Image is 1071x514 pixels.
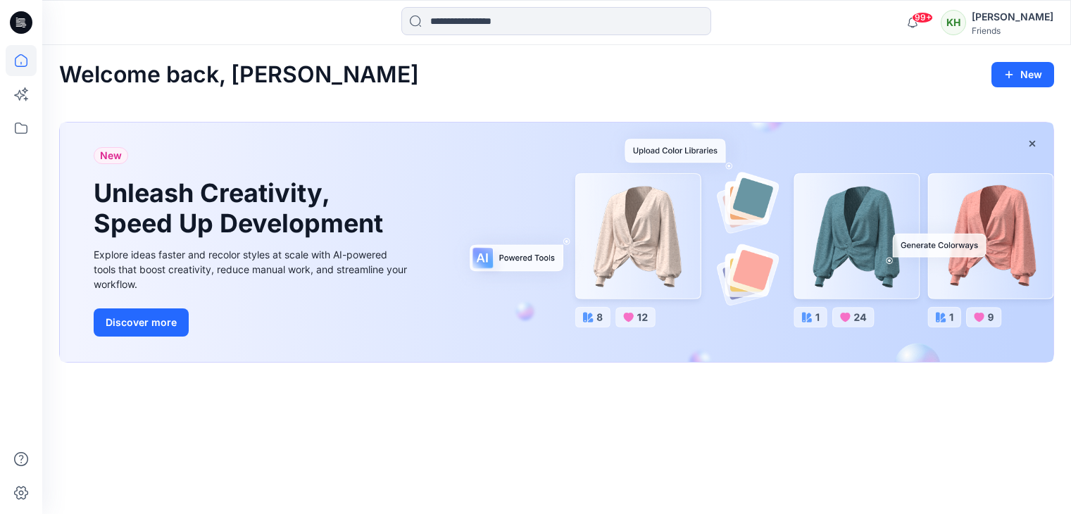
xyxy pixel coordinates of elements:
[100,147,122,164] span: New
[991,62,1054,87] button: New
[94,308,189,337] button: Discover more
[972,8,1053,25] div: [PERSON_NAME]
[94,308,411,337] a: Discover more
[94,178,389,239] h1: Unleash Creativity, Speed Up Development
[59,62,419,88] h2: Welcome back, [PERSON_NAME]
[941,10,966,35] div: KH
[94,247,411,292] div: Explore ideas faster and recolor styles at scale with AI-powered tools that boost creativity, red...
[972,25,1053,36] div: Friends
[912,12,933,23] span: 99+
